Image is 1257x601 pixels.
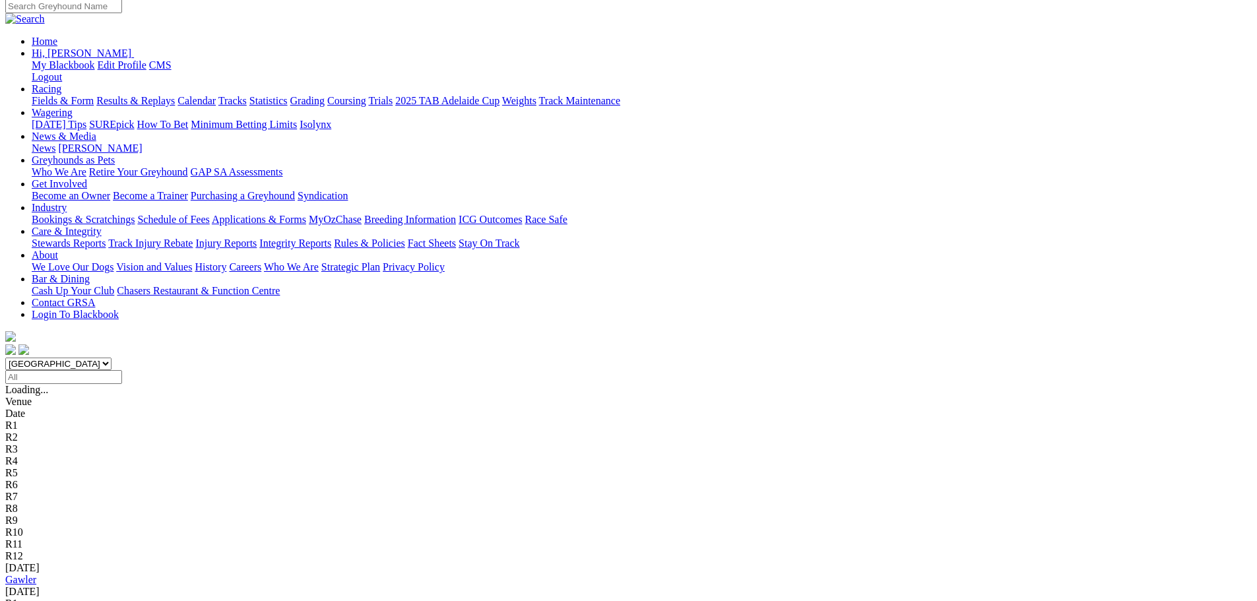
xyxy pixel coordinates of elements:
[5,515,1252,526] div: R9
[5,408,1252,420] div: Date
[5,13,45,25] img: Search
[321,261,380,272] a: Strategic Plan
[298,190,348,201] a: Syndication
[383,261,445,272] a: Privacy Policy
[32,261,113,272] a: We Love Our Dogs
[32,36,57,47] a: Home
[5,420,1252,431] div: R1
[32,297,95,308] a: Contact GRSA
[290,95,325,106] a: Grading
[137,119,189,130] a: How To Bet
[32,237,1252,249] div: Care & Integrity
[89,166,188,177] a: Retire Your Greyhound
[5,479,1252,491] div: R6
[32,119,1252,131] div: Wagering
[5,370,122,384] input: Select date
[32,166,86,177] a: Who We Are
[113,190,188,201] a: Become a Trainer
[229,261,261,272] a: Careers
[32,237,106,249] a: Stewards Reports
[177,95,216,106] a: Calendar
[32,59,95,71] a: My Blackbook
[32,249,58,261] a: About
[259,237,331,249] a: Integrity Reports
[5,574,36,585] a: Gawler
[32,119,86,130] a: [DATE] Tips
[32,309,119,320] a: Login To Blackbook
[395,95,500,106] a: 2025 TAB Adelaide Cup
[89,119,134,130] a: SUREpick
[149,59,172,71] a: CMS
[191,190,295,201] a: Purchasing a Greyhound
[98,59,146,71] a: Edit Profile
[32,214,135,225] a: Bookings & Scratchings
[32,142,55,154] a: News
[327,95,366,106] a: Coursing
[32,214,1252,226] div: Industry
[408,237,456,249] a: Fact Sheets
[32,131,96,142] a: News & Media
[459,237,519,249] a: Stay On Track
[502,95,536,106] a: Weights
[32,59,1252,83] div: Hi, [PERSON_NAME]
[32,47,131,59] span: Hi, [PERSON_NAME]
[117,285,280,296] a: Chasers Restaurant & Function Centre
[108,237,193,249] a: Track Injury Rebate
[32,285,1252,297] div: Bar & Dining
[32,226,102,237] a: Care & Integrity
[5,526,1252,538] div: R10
[58,142,142,154] a: [PERSON_NAME]
[212,214,306,225] a: Applications & Forms
[32,166,1252,178] div: Greyhounds as Pets
[32,190,110,201] a: Become an Owner
[5,550,1252,562] div: R12
[264,261,319,272] a: Who We Are
[32,285,114,296] a: Cash Up Your Club
[364,214,456,225] a: Breeding Information
[218,95,247,106] a: Tracks
[5,431,1252,443] div: R2
[368,95,393,106] a: Trials
[309,214,362,225] a: MyOzChase
[5,538,1252,550] div: R11
[191,166,283,177] a: GAP SA Assessments
[525,214,567,225] a: Race Safe
[539,95,620,106] a: Track Maintenance
[32,47,134,59] a: Hi, [PERSON_NAME]
[32,190,1252,202] div: Get Involved
[32,273,90,284] a: Bar & Dining
[32,261,1252,273] div: About
[334,237,405,249] a: Rules & Policies
[32,178,87,189] a: Get Involved
[5,467,1252,479] div: R5
[5,396,1252,408] div: Venue
[32,107,73,118] a: Wagering
[32,154,115,166] a: Greyhounds as Pets
[300,119,331,130] a: Isolynx
[5,331,16,342] img: logo-grsa-white.png
[5,503,1252,515] div: R8
[459,214,522,225] a: ICG Outcomes
[5,455,1252,467] div: R4
[32,95,94,106] a: Fields & Form
[96,95,175,106] a: Results & Replays
[5,562,1252,574] div: [DATE]
[32,202,67,213] a: Industry
[32,71,62,82] a: Logout
[5,344,16,355] img: facebook.svg
[5,586,1252,598] div: [DATE]
[32,142,1252,154] div: News & Media
[195,261,226,272] a: History
[5,491,1252,503] div: R7
[191,119,297,130] a: Minimum Betting Limits
[32,95,1252,107] div: Racing
[18,344,29,355] img: twitter.svg
[137,214,209,225] a: Schedule of Fees
[116,261,192,272] a: Vision and Values
[5,384,48,395] span: Loading...
[5,443,1252,455] div: R3
[32,83,61,94] a: Racing
[195,237,257,249] a: Injury Reports
[249,95,288,106] a: Statistics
